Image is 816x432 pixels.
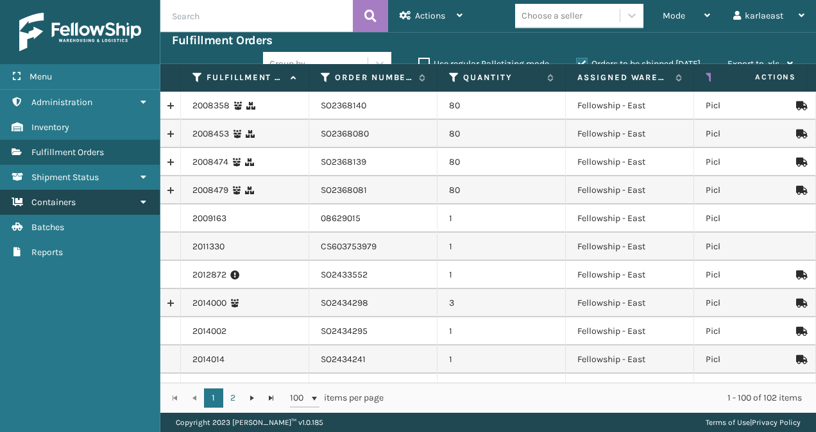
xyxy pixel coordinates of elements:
i: Mark as Shipped [796,158,804,167]
td: Fellowship - East [566,345,694,374]
td: SO2434241 [309,345,438,374]
td: SO2434245 [309,374,438,402]
label: Fulfillment Order Id [207,72,284,83]
h3: Fulfillment Orders [172,33,272,48]
p: Copyright 2023 [PERSON_NAME]™ v 1.0.185 [176,413,323,432]
td: Fellowship - East [566,120,694,148]
td: Fellowship - East [566,289,694,317]
td: CS603753979 [309,233,438,261]
div: Group by [269,57,305,71]
img: logo [19,13,141,51]
td: Fellowship - East [566,317,694,345]
span: Export to .xls [727,58,779,69]
i: Mark as Shipped [796,270,804,279]
label: Order Number [335,72,412,83]
td: 1 [438,233,566,261]
span: Menu [30,71,52,82]
a: 2014014 [192,353,225,366]
td: Fellowship - East [566,261,694,289]
a: 2014002 [192,325,226,338]
i: Mark as Shipped [796,101,804,110]
td: Fellowship - East [566,92,694,120]
td: 80 [438,148,566,176]
i: Mark as Shipped [796,186,804,195]
a: 2008358 [192,99,230,112]
a: Privacy Policy [752,418,801,427]
a: Go to the last page [262,388,281,408]
td: 80 [438,92,566,120]
td: 1 [438,374,566,402]
td: Fellowship - East [566,176,694,204]
label: Orders to be shipped [DATE] [576,58,701,69]
td: 1 [438,345,566,374]
i: Mark as Shipped [796,299,804,308]
div: Choose a seller [522,9,582,22]
span: 100 [290,392,309,404]
div: | [706,413,801,432]
td: Fellowship - East [566,204,694,233]
span: Shipment Status [31,172,99,183]
span: Containers [31,197,76,208]
span: Actions [715,67,804,88]
td: Fellowship - East [566,374,694,402]
span: Go to the last page [266,393,276,403]
span: Go to the next page [247,393,257,403]
td: SO2434298 [309,289,438,317]
a: 2014027 [192,381,226,394]
a: 2009163 [192,212,226,225]
a: 2 [223,388,242,408]
td: SO2433552 [309,261,438,289]
i: Mark as Shipped [796,129,804,138]
td: SO2368081 [309,176,438,204]
span: Inventory [31,122,69,133]
td: Fellowship - East [566,148,694,176]
td: Fellowship - East [566,233,694,261]
i: Mark as Shipped [796,355,804,364]
a: 1 [204,388,223,408]
a: 2008479 [192,184,228,197]
td: 3 [438,289,566,317]
td: 80 [438,176,566,204]
a: 2008474 [192,156,228,169]
a: 2011330 [192,240,225,253]
td: 80 [438,120,566,148]
label: Quantity [463,72,541,83]
td: SO2368139 [309,148,438,176]
td: 1 [438,261,566,289]
label: Assigned Warehouse [577,72,669,83]
span: Actions [415,10,445,21]
span: Administration [31,97,92,108]
td: SO2368140 [309,92,438,120]
a: Terms of Use [706,418,750,427]
span: Reports [31,247,63,258]
span: Batches [31,222,64,233]
span: items per page [290,388,384,408]
a: Go to the next page [242,388,262,408]
div: 1 - 100 of 102 items [402,392,802,404]
td: SO2368080 [309,120,438,148]
span: Fulfillment Orders [31,147,104,158]
a: 2014000 [192,297,226,310]
a: 2012872 [192,269,226,281]
td: 08629015 [309,204,438,233]
td: 1 [438,204,566,233]
i: Mark as Shipped [796,327,804,336]
td: 1 [438,317,566,345]
td: SO2434295 [309,317,438,345]
label: Use regular Palletizing mode [418,58,549,69]
a: 2008453 [192,128,229,140]
span: Mode [663,10,685,21]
